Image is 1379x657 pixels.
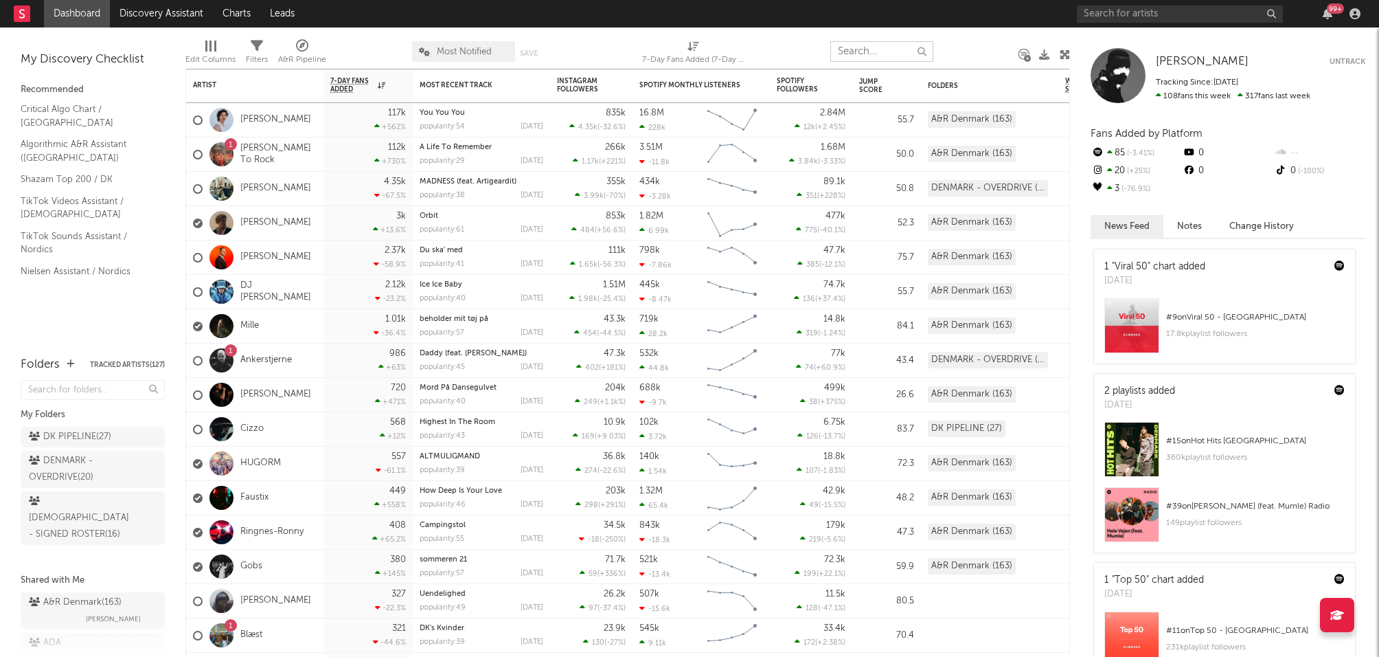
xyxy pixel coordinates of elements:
[437,47,492,56] span: Most Notified
[800,397,845,406] div: ( )
[185,52,236,68] div: Edit Columns
[794,294,845,303] div: ( )
[193,81,296,89] div: Artist
[817,124,843,131] span: +2.45 %
[374,122,406,131] div: +562 %
[557,77,605,93] div: Instagram Followers
[1166,639,1345,656] div: 231k playlist followers
[1091,180,1182,198] div: 3
[797,432,845,441] div: ( )
[420,329,464,337] div: popularity: 57
[639,246,660,255] div: 798k
[1166,498,1345,515] div: # 39 on [PERSON_NAME] (feat. Mumle) Radio
[1156,92,1231,100] span: 108 fans this week
[420,109,465,117] a: You You You
[375,294,406,303] div: -23.2 %
[1094,298,1355,364] a: #9onViral 50 - [GEOGRAPHIC_DATA]17.8kplaylist followers
[21,592,165,630] a: A&R Denmark(163)[PERSON_NAME]
[604,315,626,324] div: 43.3k
[639,143,663,152] div: 3.51M
[1091,162,1182,180] div: 20
[805,364,814,372] span: 74
[789,157,845,166] div: ( )
[1156,56,1249,67] span: [PERSON_NAME]
[420,212,543,220] div: Orbit
[21,491,165,545] a: [DEMOGRAPHIC_DATA] - SIGNED ROSTER(16)
[569,294,626,303] div: ( )
[420,281,462,289] a: Ice Ice Baby
[796,363,845,372] div: ( )
[798,158,818,166] span: 3.84k
[420,178,543,186] div: MADNESS (feat. Artigeardit)
[928,421,1005,437] div: DK PIPELINE (27)
[639,260,672,269] div: -7.86k
[1077,5,1283,23] input: Search for artists
[701,378,763,412] svg: Chart title
[859,387,914,403] div: 26.6
[820,109,845,118] div: 2.84M
[1166,515,1345,531] div: 149 playlist followers
[420,419,543,426] div: Highest In The Room
[246,34,268,74] div: Filters
[1166,449,1345,466] div: 360k playlist followers
[824,383,845,392] div: 499k
[240,280,317,304] a: DJ [PERSON_NAME]
[420,453,543,460] div: ALTMULIGMAND
[420,295,466,302] div: popularity: 40
[796,225,845,234] div: ( )
[859,284,914,300] div: 55.7
[378,363,406,372] div: +63 %
[521,123,543,131] div: [DATE]
[806,433,819,441] span: 126
[21,229,151,257] a: TikTok Sounds Assistant / Nordics
[642,52,745,68] div: 7-Day Fans Added (7-Day Fans Added)
[859,318,914,335] div: 84.1
[639,364,669,372] div: 44.8k
[1156,78,1238,87] span: Tracking Since: [DATE]
[21,380,165,400] input: Search for folders...
[1274,144,1365,162] div: --
[928,180,1048,197] div: DENMARK - OVERDRIVE (20)
[420,350,543,357] div: Daddy (feat. Joey Moe)
[928,386,1016,403] div: A&R Denmark (163)
[1182,162,1273,180] div: 0
[928,318,1016,334] div: A&R Denmark (163)
[374,191,406,200] div: -67.5 %
[373,225,406,234] div: +13.6 %
[606,212,626,221] div: 853k
[639,398,667,407] div: -9.7k
[928,352,1048,368] div: DENMARK - OVERDRIVE (20)
[859,78,893,94] div: Jump Score
[1166,433,1345,449] div: # 15 on Hot Hits [GEOGRAPHIC_DATA]
[21,82,165,98] div: Recommended
[701,344,763,378] svg: Chart title
[21,357,60,373] div: Folders
[374,328,406,337] div: -36.4 %
[701,206,763,241] svg: Chart title
[420,350,527,357] a: Daddy (feat. [PERSON_NAME])
[29,594,122,611] div: A&R Denmark ( 163 )
[823,177,845,186] div: 89.1k
[1330,55,1365,69] button: Untrack
[240,143,317,166] a: [PERSON_NAME] To Rock
[420,247,463,254] a: Du ska' med
[1166,309,1345,326] div: # 9 on Viral 50 - [GEOGRAPHIC_DATA]
[701,137,763,172] svg: Chart title
[797,328,845,337] div: ( )
[639,212,663,221] div: 1.82M
[420,144,543,151] div: A Life To Remember
[797,260,845,269] div: ( )
[578,296,597,303] span: 1.98k
[582,433,595,441] span: 169
[21,172,151,187] a: Shazam Top 200 / DK
[1125,150,1154,157] span: -3.41 %
[185,34,236,74] div: Edit Columns
[604,349,626,358] div: 47.3k
[570,260,626,269] div: ( )
[584,399,597,406] span: 249
[388,109,406,118] div: 117k
[21,427,165,447] a: DK PIPELINE(27)
[639,280,660,289] div: 445k
[859,146,914,163] div: 50.0
[600,399,624,406] span: +1.1k %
